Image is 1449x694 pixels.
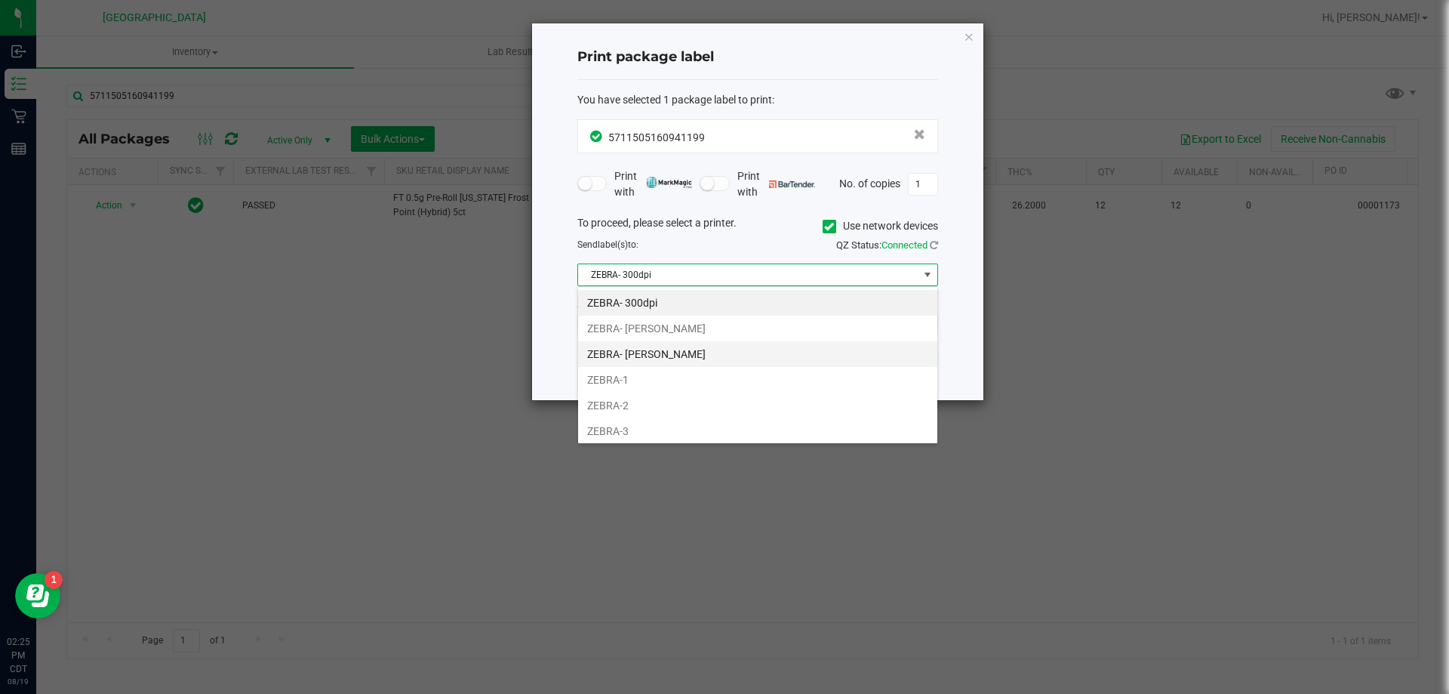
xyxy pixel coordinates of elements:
[614,168,692,200] span: Print with
[578,290,937,316] li: ZEBRA- 300dpi
[836,239,938,251] span: QZ Status:
[598,239,628,250] span: label(s)
[566,215,949,238] div: To proceed, please select a printer.
[578,341,937,367] li: ZEBRA- [PERSON_NAME]
[577,48,938,67] h4: Print package label
[566,298,949,313] div: Select a label template.
[823,218,938,234] label: Use network devices
[769,180,815,188] img: bartender.png
[578,316,937,341] li: ZEBRA- [PERSON_NAME]
[839,177,900,189] span: No. of copies
[737,168,815,200] span: Print with
[577,94,772,106] span: You have selected 1 package label to print
[646,177,692,188] img: mark_magic_cybra.png
[578,264,918,285] span: ZEBRA- 300dpi
[45,571,63,589] iframe: Resource center unread badge
[578,367,937,393] li: ZEBRA-1
[578,393,937,418] li: ZEBRA-2
[15,573,60,618] iframe: Resource center
[577,239,638,250] span: Send to:
[590,128,605,144] span: In Sync
[578,418,937,444] li: ZEBRA-3
[608,131,705,143] span: 5711505160941199
[881,239,928,251] span: Connected
[577,92,938,108] div: :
